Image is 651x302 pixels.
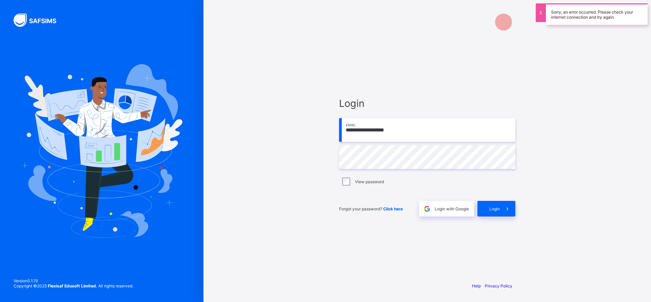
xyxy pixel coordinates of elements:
[383,206,403,211] a: Click here
[21,64,182,238] img: Hero Image
[339,206,403,211] span: Forgot your password?
[485,283,512,288] a: Privacy Policy
[355,179,384,184] label: View password
[14,283,133,288] span: Copyright © 2025 All rights reserved.
[423,205,431,213] img: google.396cfc9801f0270233282035f929180a.svg
[14,14,64,27] img: SAFSIMS Logo
[339,97,515,109] span: Login
[489,206,500,211] span: Login
[435,206,469,211] span: Login with Google
[48,283,97,288] strong: Flexisaf Edusoft Limited.
[546,3,648,25] div: Sorry, an error occurred. Please check your internet connection and try again.
[472,283,481,288] a: Help
[14,278,133,283] span: Version 0.1.19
